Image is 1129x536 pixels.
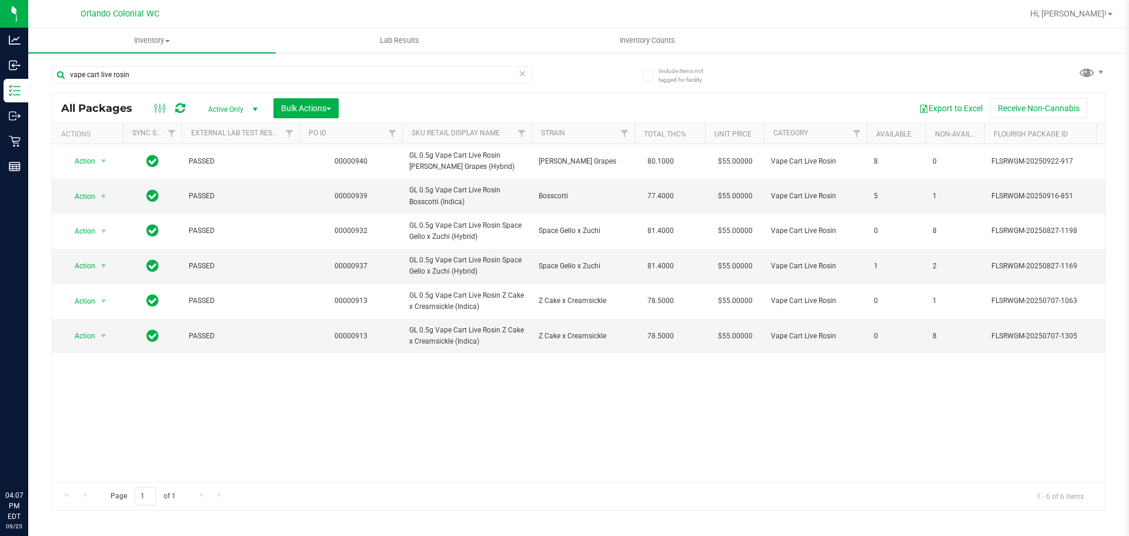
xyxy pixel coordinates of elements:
[409,220,525,242] span: GL 0.5g Vape Cart Live Rosin Space Gello x Zuchi (Hybrid)
[364,35,435,46] span: Lab Results
[191,129,283,137] a: External Lab Test Result
[933,295,977,307] span: 1
[933,331,977,342] span: 8
[615,124,634,144] a: Filter
[523,28,771,53] a: Inventory Counts
[96,153,111,169] span: select
[409,290,525,312] span: GL 0.5g Vape Cart Live Rosin Z Cake x Creamsickle (Indica)
[604,35,691,46] span: Inventory Counts
[189,261,292,272] span: PASSED
[335,192,368,200] a: 00000939
[771,331,860,342] span: Vape Cart Live Rosin
[64,223,96,239] span: Action
[409,185,525,207] span: GL 0.5g Vape Cart Live Rosin Bosscotti (Indica)
[874,156,918,167] span: 8
[9,34,21,46] inline-svg: Analytics
[642,258,680,275] span: 81.4000
[96,188,111,205] span: select
[64,188,96,205] span: Action
[991,225,1107,237] span: FLSRWGM-20250827-1198
[642,328,680,345] span: 78.5000
[64,153,96,169] span: Action
[5,490,23,522] p: 04:07 PM EDT
[135,487,156,505] input: 1
[64,328,96,344] span: Action
[935,130,987,138] a: Non-Available
[539,295,627,307] span: Z Cake x Creamsickle
[162,124,182,144] a: Filter
[876,130,911,138] a: Available
[189,156,292,167] span: PASSED
[712,188,759,205] span: $55.00000
[874,331,918,342] span: 0
[61,102,144,115] span: All Packages
[991,191,1107,202] span: FLSRWGM-20250916-851
[383,124,402,144] a: Filter
[512,124,532,144] a: Filter
[659,66,717,84] span: Include items not tagged for facility
[642,292,680,309] span: 78.5000
[1027,487,1093,505] span: 1 - 6 of 6 items
[874,261,918,272] span: 1
[933,156,977,167] span: 0
[773,129,808,137] a: Category
[189,331,292,342] span: PASSED
[189,191,292,202] span: PASSED
[52,66,532,84] input: Search Package ID, Item Name, SKU, Lot or Part Number...
[61,130,118,138] div: Actions
[5,522,23,531] p: 09/25
[642,222,680,239] span: 81.4000
[12,442,47,477] iframe: Resource center
[874,225,918,237] span: 0
[714,130,751,138] a: Unit Price
[101,487,185,505] span: Page of 1
[771,191,860,202] span: Vape Cart Live Rosin
[81,9,159,19] span: Orlando Colonial WC
[189,295,292,307] span: PASSED
[28,28,276,53] a: Inventory
[146,222,159,239] span: In Sync
[933,225,977,237] span: 8
[9,85,21,96] inline-svg: Inventory
[990,98,1087,118] button: Receive Non-Cannabis
[132,129,178,137] a: Sync Status
[335,262,368,270] a: 00000937
[642,153,680,170] span: 80.1000
[335,297,368,305] a: 00000913
[96,328,111,344] span: select
[276,28,523,53] a: Lab Results
[409,255,525,277] span: GL 0.5g Vape Cart Live Rosin Space Gello x Zuchi (Hybrid)
[280,124,299,144] a: Filter
[9,110,21,122] inline-svg: Outbound
[335,157,368,165] a: 00000940
[644,130,686,138] a: Total THC%
[189,225,292,237] span: PASSED
[9,161,21,172] inline-svg: Reports
[518,66,526,81] span: Clear
[146,328,159,344] span: In Sync
[28,35,276,46] span: Inventory
[539,156,627,167] span: [PERSON_NAME] Grapes
[874,295,918,307] span: 0
[911,98,990,118] button: Export to Excel
[1030,9,1107,18] span: Hi, [PERSON_NAME]!
[994,130,1068,138] a: Flourish Package ID
[712,292,759,309] span: $55.00000
[771,295,860,307] span: Vape Cart Live Rosin
[991,331,1107,342] span: FLSRWGM-20250707-1305
[273,98,339,118] button: Bulk Actions
[712,258,759,275] span: $55.00000
[9,135,21,147] inline-svg: Retail
[412,129,500,137] a: SKU Retail Display Name
[771,225,860,237] span: Vape Cart Live Rosin
[991,295,1107,307] span: FLSRWGM-20250707-1063
[146,153,159,169] span: In Sync
[96,258,111,274] span: select
[712,328,759,345] span: $55.00000
[96,223,111,239] span: select
[335,332,368,340] a: 00000913
[771,156,860,167] span: Vape Cart Live Rosin
[642,188,680,205] span: 77.4000
[712,153,759,170] span: $55.00000
[874,191,918,202] span: 5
